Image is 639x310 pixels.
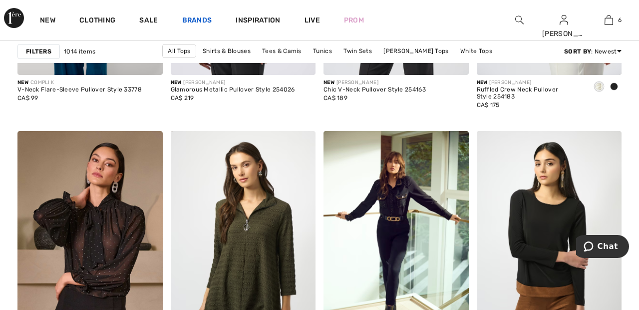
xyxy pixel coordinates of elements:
[17,86,142,93] div: V-Neck Flare-Sleeve Pullover Style 33778
[17,94,38,101] span: CA$ 99
[4,8,24,28] img: 1ère Avenue
[323,79,426,86] div: [PERSON_NAME]
[323,94,347,101] span: CA$ 189
[560,15,568,24] a: Sign In
[515,14,524,26] img: search the website
[592,79,607,95] div: Off White
[64,47,95,56] span: 1014 items
[605,14,613,26] img: My Bag
[17,79,142,86] div: COMPLI K
[477,101,500,108] span: CA$ 175
[79,16,115,26] a: Clothing
[182,16,212,26] a: Brands
[305,15,320,25] a: Live
[338,44,377,57] a: Twin Sets
[257,44,307,57] a: Tees & Camis
[323,79,334,85] span: New
[40,16,55,26] a: New
[314,58,389,71] a: [PERSON_NAME] Tops
[171,79,295,86] div: [PERSON_NAME]
[542,28,586,39] div: [PERSON_NAME]
[564,48,591,55] strong: Sort By
[198,44,256,57] a: Shirts & Blouses
[139,16,158,26] a: Sale
[171,79,182,85] span: New
[308,44,337,57] a: Tunics
[378,44,453,57] a: [PERSON_NAME] Tops
[171,94,194,101] span: CA$ 219
[477,86,584,100] div: Ruffled Crew Neck Pullover Style 254183
[171,86,295,93] div: Glamorous Metallic Pullover Style 254026
[560,14,568,26] img: My Info
[587,14,631,26] a: 6
[564,47,622,56] div: : Newest
[162,44,196,58] a: All Tops
[455,44,497,57] a: White Tops
[344,15,364,25] a: Prom
[323,86,426,93] div: Chic V-Neck Pullover Style 254163
[26,47,51,56] strong: Filters
[607,79,622,95] div: Black
[271,58,312,71] a: Black Tops
[477,79,488,85] span: New
[618,15,622,24] span: 6
[576,235,629,260] iframe: Opens a widget where you can chat to one of our agents
[477,79,584,86] div: [PERSON_NAME]
[236,16,280,26] span: Inspiration
[17,79,28,85] span: New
